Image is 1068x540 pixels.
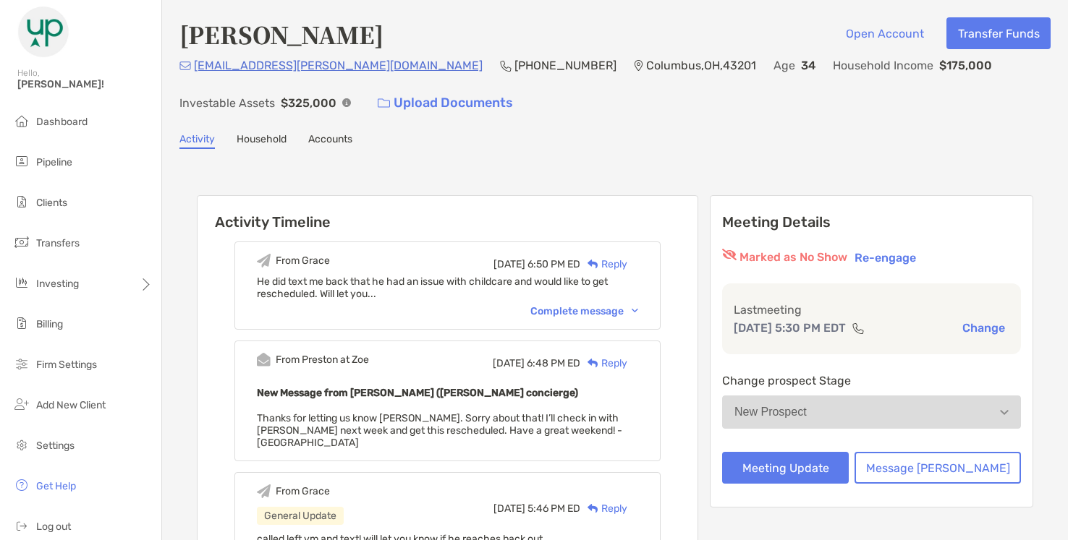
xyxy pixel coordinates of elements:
[13,233,30,251] img: transfers icon
[13,314,30,332] img: billing icon
[734,406,807,419] div: New Prospect
[833,56,933,74] p: Household Income
[257,387,578,399] b: New Message from [PERSON_NAME] ([PERSON_NAME] concierge)
[850,249,920,266] button: Re-engage
[36,318,63,330] span: Billing
[527,357,580,369] span: 6:48 PM ED
[632,309,638,313] img: Chevron icon
[36,116,88,128] span: Dashboard
[722,452,849,484] button: Meeting Update
[13,395,30,413] img: add_new_client icon
[257,484,271,498] img: Event icon
[194,56,483,74] p: [EMAIL_ADDRESS][PERSON_NAME][DOMAIN_NAME]
[13,112,30,129] img: dashboard icon
[36,156,72,168] span: Pipeline
[722,249,737,260] img: red eyr
[257,507,344,525] div: General Update
[13,153,30,170] img: pipeline icon
[257,353,271,367] img: Event icon
[580,257,627,272] div: Reply
[17,6,69,58] img: Zoe Logo
[276,485,330,497] div: From Grace
[588,260,598,269] img: Reply icon
[739,249,847,266] p: Marked as No Show
[36,278,79,290] span: Investing
[13,355,30,372] img: firm-settings icon
[36,197,67,209] span: Clients
[13,517,30,534] img: logout icon
[36,359,97,371] span: Firm Settings
[530,305,638,317] div: Complete message
[378,98,390,108] img: button icon
[939,56,992,74] p: $175,000
[13,436,30,453] img: settings icon
[493,357,525,369] span: [DATE]
[308,133,352,149] a: Accounts
[237,133,287,149] a: Household
[646,56,756,74] p: Columbus , OH , 43201
[527,258,580,270] span: 6:50 PM ED
[588,504,598,513] img: Reply icon
[257,254,271,267] img: Event icon
[834,17,935,49] button: Open Account
[17,78,153,90] span: [PERSON_NAME]!
[722,213,1021,231] p: Meeting Details
[36,237,80,249] span: Transfers
[13,274,30,291] img: investing icon
[281,94,336,112] p: $325,000
[1000,410,1009,415] img: Open dropdown arrow
[946,17,1051,49] button: Transfer Funds
[774,56,795,74] p: Age
[527,502,580,515] span: 5:46 PM ED
[257,275,638,300] div: He did text me back that he had an issue with childcare and would like to get rescheduled. Will l...
[958,320,1009,335] button: Change
[722,395,1021,429] button: New Prospect
[722,372,1021,390] p: Change prospect Stage
[634,60,643,72] img: Location Icon
[36,440,75,452] span: Settings
[179,133,215,149] a: Activity
[276,254,330,267] div: From Grace
[500,60,512,72] img: Phone Icon
[368,87,522,119] a: Upload Documents
[36,480,76,492] span: Get Help
[580,501,627,516] div: Reply
[13,476,30,494] img: get-help icon
[257,412,622,449] span: Thanks for letting us know [PERSON_NAME]. Sorry about that! I’ll check in with [PERSON_NAME] next...
[276,353,369,366] div: From Preston at Zoe
[493,258,525,270] span: [DATE]
[852,322,865,334] img: communication type
[179,17,383,51] h4: [PERSON_NAME]
[734,319,846,337] p: [DATE] 5:30 PM EDT
[734,301,1009,319] p: Last meeting
[493,502,525,515] span: [DATE]
[588,359,598,368] img: Reply icon
[580,356,627,371] div: Reply
[179,61,191,70] img: Email Icon
[198,196,698,231] h6: Activity Timeline
[13,193,30,210] img: clients icon
[36,520,71,533] span: Log out
[36,399,106,411] span: Add New Client
[801,56,815,74] p: 34
[514,56,616,74] p: [PHONE_NUMBER]
[855,452,1021,484] button: Message [PERSON_NAME]
[179,94,275,112] p: Investable Assets
[342,98,351,107] img: Info Icon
